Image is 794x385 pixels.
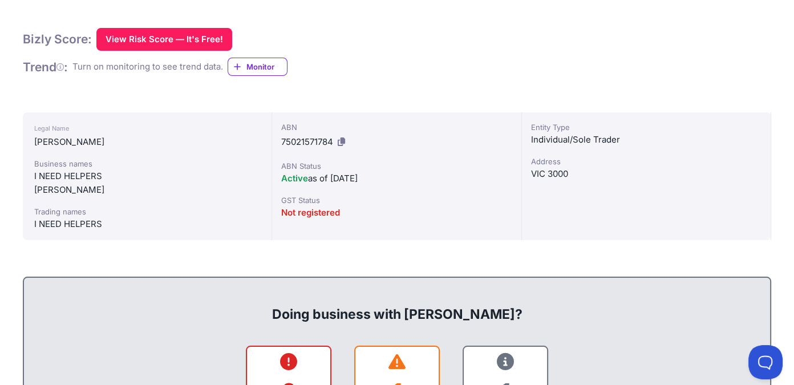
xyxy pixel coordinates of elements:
[281,194,512,206] div: GST Status
[96,28,232,51] button: View Risk Score — It's Free!
[34,135,260,149] div: [PERSON_NAME]
[35,287,759,323] div: Doing business with [PERSON_NAME]?
[281,136,333,147] span: 75021571784
[531,167,761,181] div: VIC 3000
[34,217,260,231] div: I NEED HELPERS
[34,183,260,197] div: [PERSON_NAME]
[34,121,260,135] div: Legal Name
[748,345,783,379] iframe: Toggle Customer Support
[23,59,68,75] h1: Trend :
[34,169,260,183] div: I NEED HELPERS
[281,207,340,218] span: Not registered
[281,172,512,185] div: as of [DATE]
[281,121,512,133] div: ABN
[531,156,761,167] div: Address
[72,60,223,74] div: Turn on monitoring to see trend data.
[281,160,512,172] div: ABN Status
[34,158,260,169] div: Business names
[34,206,260,217] div: Trading names
[531,121,761,133] div: Entity Type
[228,58,287,76] a: Monitor
[23,31,92,47] h1: Bizly Score:
[281,173,308,184] span: Active
[246,61,287,72] span: Monitor
[531,133,761,147] div: Individual/Sole Trader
